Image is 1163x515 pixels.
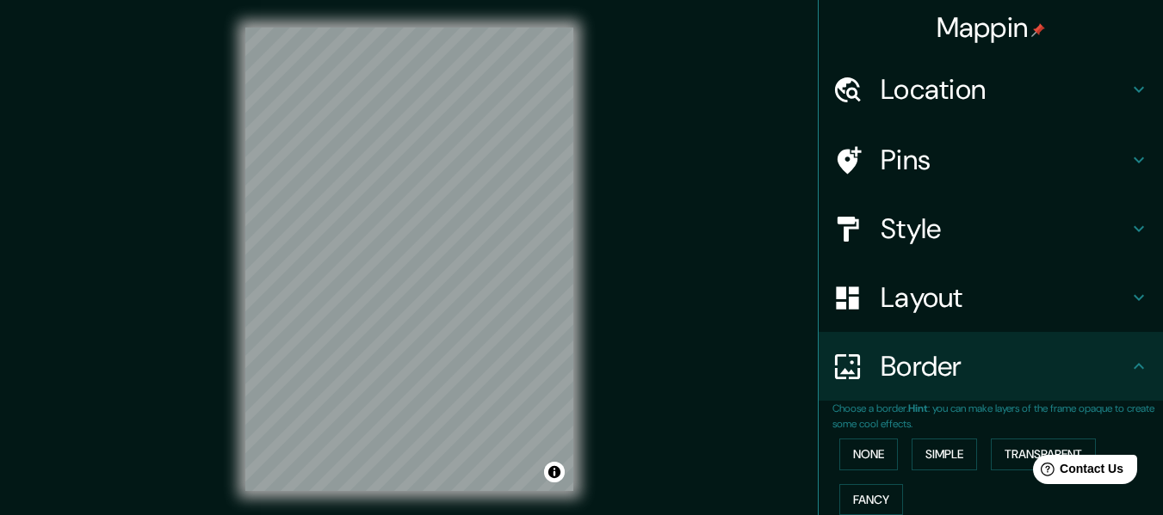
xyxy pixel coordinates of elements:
div: Layout [819,263,1163,332]
p: Choose a border. : you can make layers of the frame opaque to create some cool effects. [832,401,1163,432]
h4: Location [881,72,1129,107]
h4: Mappin [937,10,1046,45]
button: Toggle attribution [544,462,565,482]
canvas: Map [245,28,573,491]
b: Hint [908,402,928,415]
div: Location [819,55,1163,124]
h4: Style [881,212,1129,246]
img: pin-icon.png [1031,23,1045,37]
div: Style [819,194,1163,263]
div: Pins [819,126,1163,194]
div: Border [819,332,1163,401]
button: Transparent [991,438,1096,470]
button: Simple [912,438,977,470]
h4: Layout [881,280,1129,315]
h4: Pins [881,143,1129,177]
iframe: Help widget launcher [1010,448,1144,496]
button: None [839,438,898,470]
h4: Border [881,349,1129,383]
